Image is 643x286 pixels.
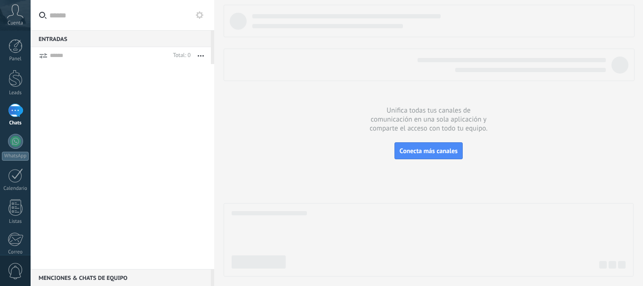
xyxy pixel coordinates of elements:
div: Correo [2,249,29,255]
span: Cuenta [8,20,23,26]
div: Total: 0 [169,51,191,60]
div: Calendario [2,186,29,192]
div: Entradas [31,30,211,47]
div: Chats [2,120,29,126]
div: Panel [2,56,29,62]
span: Conecta más canales [400,147,458,155]
div: Listas [2,219,29,225]
div: Leads [2,90,29,96]
button: Conecta más canales [394,142,463,159]
div: WhatsApp [2,152,29,161]
div: Menciones & Chats de equipo [31,269,211,286]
